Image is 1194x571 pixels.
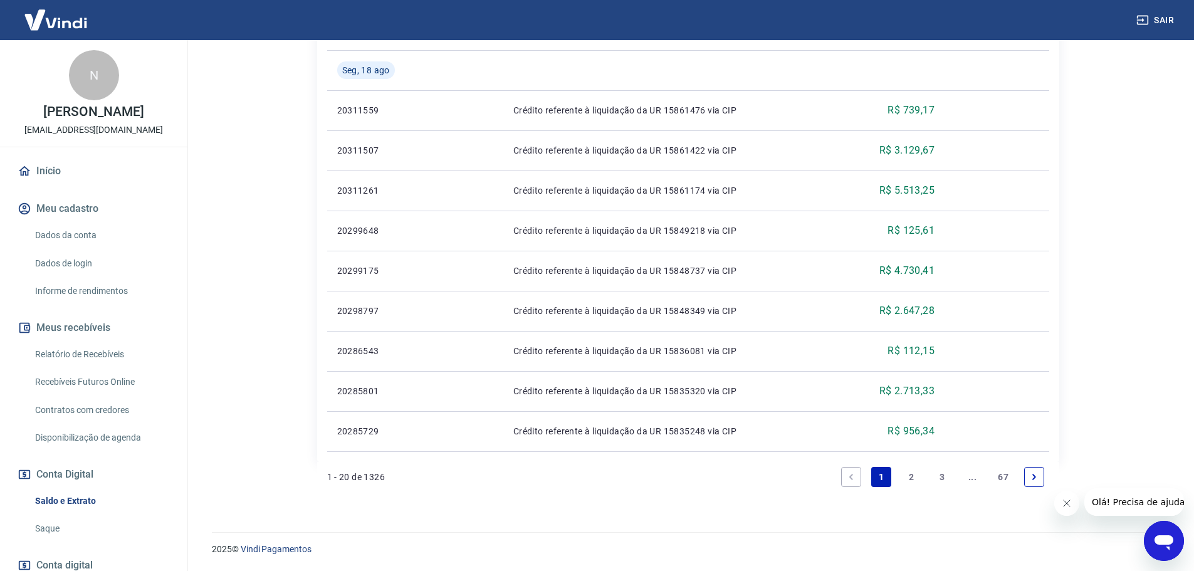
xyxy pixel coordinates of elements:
[212,543,1164,556] p: 2025 ©
[888,424,935,439] p: R$ 956,34
[1134,9,1179,32] button: Sair
[337,104,426,117] p: 20311559
[30,397,172,423] a: Contratos com credores
[15,1,97,39] img: Vindi
[1024,467,1044,487] a: Next page
[871,467,891,487] a: Page 1 is your current page
[337,224,426,237] p: 20299648
[24,123,163,137] p: [EMAIL_ADDRESS][DOMAIN_NAME]
[337,385,426,397] p: 20285801
[30,223,172,248] a: Dados da conta
[841,467,861,487] a: Previous page
[30,278,172,304] a: Informe de rendimentos
[337,144,426,157] p: 20311507
[337,345,426,357] p: 20286543
[963,467,983,487] a: Jump forward
[30,342,172,367] a: Relatório de Recebíveis
[1084,488,1184,516] iframe: Mensagem da empresa
[513,265,824,277] p: Crédito referente à liquidação da UR 15848737 via CIP
[513,104,824,117] p: Crédito referente à liquidação da UR 15861476 via CIP
[879,384,935,399] p: R$ 2.713,33
[241,544,312,554] a: Vindi Pagamentos
[30,369,172,395] a: Recebíveis Futuros Online
[337,184,426,197] p: 20311261
[8,9,105,19] span: Olá! Precisa de ajuda?
[513,345,824,357] p: Crédito referente à liquidação da UR 15836081 via CIP
[15,314,172,342] button: Meus recebíveis
[15,461,172,488] button: Conta Digital
[1144,521,1184,561] iframe: Botão para abrir a janela de mensagens
[902,467,922,487] a: Page 2
[30,251,172,276] a: Dados de login
[513,224,824,237] p: Crédito referente à liquidação da UR 15849218 via CIP
[513,305,824,317] p: Crédito referente à liquidação da UR 15848349 via CIP
[30,488,172,514] a: Saldo e Extrato
[879,303,935,318] p: R$ 2.647,28
[30,425,172,451] a: Disponibilização de agenda
[888,223,935,238] p: R$ 125,61
[337,425,426,437] p: 20285729
[513,144,824,157] p: Crédito referente à liquidação da UR 15861422 via CIP
[337,265,426,277] p: 20299175
[30,516,172,542] a: Saque
[43,105,144,118] p: [PERSON_NAME]
[879,143,935,158] p: R$ 3.129,67
[513,184,824,197] p: Crédito referente à liquidação da UR 15861174 via CIP
[1054,491,1079,516] iframe: Fechar mensagem
[932,467,952,487] a: Page 3
[879,183,935,198] p: R$ 5.513,25
[879,263,935,278] p: R$ 4.730,41
[836,462,1049,492] ul: Pagination
[337,305,426,317] p: 20298797
[69,50,119,100] div: N
[993,467,1013,487] a: Page 67
[342,64,390,76] span: Seg, 18 ago
[327,471,385,483] p: 1 - 20 de 1326
[513,425,824,437] p: Crédito referente à liquidação da UR 15835248 via CIP
[15,157,172,185] a: Início
[15,195,172,223] button: Meu cadastro
[888,343,935,359] p: R$ 112,15
[513,385,824,397] p: Crédito referente à liquidação da UR 15835320 via CIP
[888,103,935,118] p: R$ 739,17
